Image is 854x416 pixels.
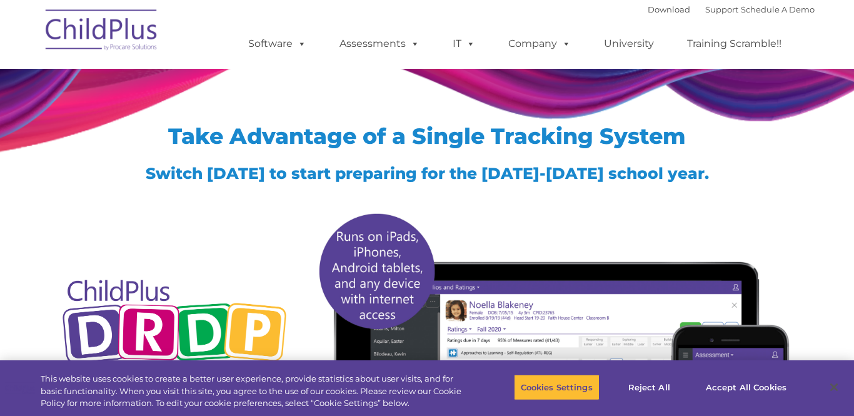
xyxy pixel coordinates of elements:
a: Schedule A Demo [741,4,815,14]
img: Copyright - DRDP Logo [58,266,291,408]
span: Switch [DATE] to start preparing for the [DATE]-[DATE] school year. [146,164,709,183]
a: Support [705,4,738,14]
div: This website uses cookies to create a better user experience, provide statistics about user visit... [41,373,470,410]
button: Reject All [610,374,688,400]
img: ChildPlus by Procare Solutions [39,1,164,63]
a: Company [496,31,583,56]
button: Close [820,373,848,401]
a: Software [236,31,319,56]
a: IT [440,31,488,56]
a: Training Scramble!! [675,31,794,56]
button: Cookies Settings [514,374,600,400]
font: | [648,4,815,14]
a: Download [648,4,690,14]
span: Take Advantage of a Single Tracking System [168,123,686,150]
a: University [591,31,666,56]
button: Accept All Cookies [699,374,793,400]
a: Assessments [327,31,432,56]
